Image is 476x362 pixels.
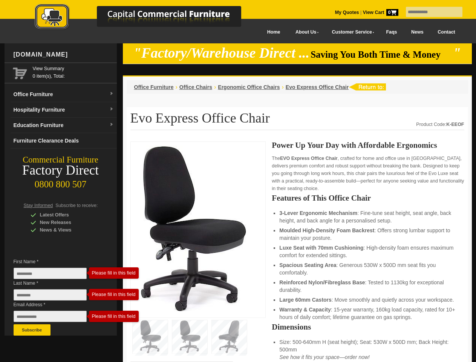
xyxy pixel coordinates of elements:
[379,24,404,41] a: Faqs
[109,123,114,127] img: dropdown
[11,43,117,66] div: [DOMAIN_NAME]
[404,24,430,41] a: News
[218,84,280,90] a: Ergonomic Office Chairs
[282,83,283,91] li: ›
[416,121,464,128] div: Product Code:
[11,133,117,149] a: Furniture Clearance Deals
[272,194,464,202] h2: Features of This Office Chair
[279,338,456,361] li: Size: 500-640mm H (seat height); Seat: 530W x 500D mm; Back Height: 500mm
[33,65,114,72] a: View Summary
[179,84,212,90] a: Office Chairs
[279,209,456,224] li: : Fine-tune seat height, seat angle, back height, and back angle for a personalised setup.
[279,262,336,268] strong: Spacious Seating Area
[14,4,278,31] img: Capital Commercial Furniture Logo
[109,107,114,112] img: dropdown
[14,289,87,301] input: Last Name *
[446,122,464,127] strong: K-EEOF
[286,84,349,90] a: Evo Express Office Chair
[14,279,98,287] span: Last Name *
[11,118,117,133] a: Education Furnituredropdown
[279,307,331,313] strong: Warranty & Capacity
[386,9,398,16] span: 0
[279,245,363,251] strong: Luxe Seat with 70mm Cushioning
[92,292,136,297] div: Please fill in this field
[279,227,374,233] strong: Moulded High-Density Foam Backrest
[55,203,98,208] span: Subscribe to receive:
[279,279,456,294] li: : Tested to 1130kg for exceptional durability.
[5,165,117,176] div: Factory Direct
[279,296,456,304] li: : Move smoothly and quietly across your workspace.
[92,270,136,276] div: Please fill in this field
[14,301,98,308] span: Email Address *
[5,175,117,190] div: 0800 800 507
[349,83,386,90] img: return to
[214,83,216,91] li: ›
[31,219,102,226] div: New Releases
[280,156,338,161] strong: EVO Express Office Chair
[279,244,456,259] li: : High-density foam ensures maximum comfort for extended sittings.
[335,10,359,15] a: My Quotes
[31,211,102,219] div: Latest Offers
[361,10,398,15] a: View Cart0
[14,268,87,279] input: First Name *
[14,258,98,265] span: First Name *
[279,297,332,303] strong: Large 60mm Castors
[14,311,87,322] input: Email Address *
[279,227,456,242] li: : Offers strong lumbar support to maintain your posture.
[430,24,462,41] a: Contact
[33,65,114,79] span: 0 item(s), Total:
[11,87,117,102] a: Office Furnituredropdown
[279,306,456,321] li: : 15-year warranty, 160kg load capacity, rated for 10+ hours of daily comfort; lifetime guarantee...
[14,4,278,34] a: Capital Commercial Furniture Logo
[287,24,323,41] a: About Us
[135,146,248,311] img: Comfortable Evo Express Office Chair with 70mm high-density foam seat and large 60mm castors.
[279,279,365,285] strong: Reinforced Nylon/Fibreglass Base
[24,203,53,208] span: Stay Informed
[323,24,379,41] a: Customer Service
[272,323,464,331] h2: Dimensions
[14,324,51,336] button: Subscribe
[176,83,178,91] li: ›
[272,141,464,149] h2: Power Up Your Day with Affordable Ergonomics
[363,10,398,15] strong: View Cart
[130,111,464,130] h1: Evo Express Office Chair
[92,314,136,319] div: Please fill in this field
[5,155,117,165] div: Commercial Furniture
[279,354,370,360] em: See how it fits your space—order now!
[279,261,456,276] li: : Generous 530W x 500D mm seat fits you comfortably.
[133,45,309,61] em: "Factory/Warehouse Direct ...
[31,226,102,234] div: News & Views
[109,92,114,96] img: dropdown
[311,49,452,60] span: Saving You Both Time & Money
[272,155,464,192] p: The , crafted for home and office use in [GEOGRAPHIC_DATA], delivers premium comfort and robust s...
[134,84,174,90] a: Office Furniture
[279,210,357,216] strong: 3-Lever Ergonomic Mechanism
[453,45,461,61] em: "
[11,102,117,118] a: Hospitality Furnituredropdown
